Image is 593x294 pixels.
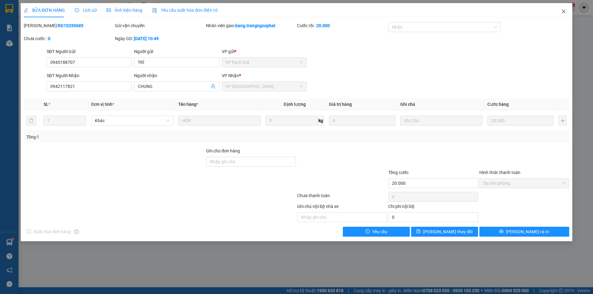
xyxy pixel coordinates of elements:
b: 0 [48,36,50,41]
span: edit [24,8,28,12]
div: SĐT Người Nhận [47,72,132,79]
span: Yêu cầu xuất hóa đơn điện tử [152,8,217,13]
span: Định lượng [284,102,306,107]
span: [PERSON_NAME] thay đổi [423,228,473,235]
span: SỬA ĐƠN HÀNG [24,8,65,13]
b: [DATE] 10:49 [134,36,159,41]
span: Ảnh kiện hàng [107,8,142,13]
b: bang.trangngocphat [235,23,275,28]
span: [PERSON_NAME] và In [506,228,549,235]
input: 0 [487,116,554,126]
div: Ghi chú nội bộ nhà xe [297,203,387,212]
div: Nhân viên giao: [206,22,296,29]
span: kg [318,116,324,126]
span: Đơn vị tính [91,102,114,107]
span: save [416,229,421,234]
span: Tên hàng [178,102,198,107]
span: Cước hàng [487,102,509,107]
span: Khác [95,116,170,125]
span: Giá trị hàng [329,102,352,107]
div: VP gửi [222,48,307,55]
div: Tổng: 1 [26,134,229,140]
span: Xuất hóa đơn hàng [31,228,73,235]
span: info-circle [74,230,79,234]
b: RG10250685 [58,23,83,28]
span: printer [499,229,503,234]
span: VP Rạch Giá [59,21,91,27]
div: Gói vận chuyển: [115,22,205,29]
div: Chi phí nội bộ [388,203,478,212]
input: Nhập ghi chú [297,212,387,222]
div: SĐT Người Gửi [47,48,132,55]
span: SL [44,102,48,107]
span: VP Rạch Giá [225,58,303,67]
button: exclamation-circleYêu cầu [343,227,410,237]
span: Điện thoại: [59,43,99,56]
div: Chưa cước : [24,35,114,42]
label: Hình thức thanh toán [479,170,520,175]
span: user-add [211,84,216,89]
input: Ghi Chú [400,116,482,126]
span: clock-circle [75,8,79,12]
span: Tại văn phòng [483,179,566,188]
div: Ngày GD: [115,35,205,42]
span: exclamation-circle [365,229,370,234]
label: Ghi chú đơn hàng [206,148,240,153]
input: VD: Bàn, Ghế [178,116,260,126]
button: delete [26,116,36,126]
div: Chưa thanh toán [296,192,388,203]
b: 20.000 [316,23,330,28]
input: 0 [329,116,395,126]
button: plus [559,116,567,126]
span: VP Hà Tiên [225,82,303,91]
span: VP Nhận [222,73,239,78]
span: Yêu cầu [372,228,387,235]
span: picture [107,8,111,12]
div: Cước rồi : [297,22,387,29]
img: icon [152,8,157,13]
span: Địa chỉ: [59,28,103,42]
div: [PERSON_NAME]: [24,22,114,29]
button: printer[PERSON_NAME] và In [479,227,569,237]
span: Địa chỉ: [2,28,54,49]
button: save[PERSON_NAME] thay đổi [411,227,478,237]
div: Người gửi [134,48,219,55]
input: Ghi chú đơn hàng [206,157,296,167]
strong: 260A, [PERSON_NAME] [59,28,103,42]
th: Ghi chú [398,98,485,110]
span: VP [GEOGRAPHIC_DATA] [2,14,58,27]
span: Tổng cước [388,170,409,175]
strong: [STREET_ADDRESS] Châu [2,35,54,49]
span: close [561,9,566,14]
span: Lịch sử [75,8,97,13]
strong: NHÀ XE [PERSON_NAME] [10,3,95,11]
button: Close [555,3,572,20]
div: Người nhận [134,72,219,79]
